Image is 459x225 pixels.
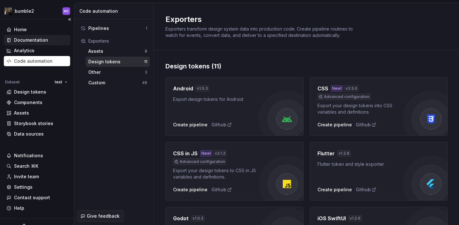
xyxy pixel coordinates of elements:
[4,46,70,56] a: Analytics
[78,23,150,33] button: Pipelines1
[165,62,448,71] div: Design tokens (11)
[317,102,403,115] div: Export your design tokens into CSS variables and definitions.
[4,56,70,66] a: Code automation
[4,25,70,35] a: Home
[5,80,20,85] div: Dataset
[86,57,150,67] button: Design tokens11
[86,46,150,56] button: Assets8
[4,203,70,213] button: Help
[173,214,189,222] h4: Godot
[79,8,151,14] div: Code automation
[4,151,70,161] button: Notifications
[211,186,232,193] a: Github
[173,96,259,102] div: Export design tokens for Android
[214,150,227,157] div: v 2.1.3
[1,4,73,18] button: bumble2NC
[14,120,53,127] div: Storybook stories
[14,173,39,180] div: Invite team
[14,58,53,64] div: Code automation
[64,9,69,14] div: NC
[4,193,70,203] button: Contact support
[14,47,34,54] div: Analytics
[4,7,12,15] img: 6406f678-1b55-468d-98ac-69dd53595fce.png
[88,69,145,75] div: Other
[165,14,440,25] h2: Exporters
[173,150,198,157] h4: CSS in JS
[4,118,70,129] a: Storybook stories
[317,161,403,167] div: Flutter token and style exporter
[87,213,120,219] span: Give feedback
[4,97,70,108] a: Components
[4,35,70,45] a: Documentation
[317,186,352,193] button: Create pipeline
[14,152,43,159] div: Notifications
[86,78,150,88] button: Custom46
[173,85,193,92] h4: Android
[88,25,146,32] div: Pipelines
[14,26,27,33] div: Home
[142,80,147,85] div: 46
[317,85,328,92] h4: CSS
[4,172,70,182] a: Invite team
[14,89,46,95] div: Design tokens
[65,15,74,24] button: Collapse sidebar
[145,70,147,75] div: 3
[317,94,371,100] div: Advanced configuration
[144,59,147,64] div: 11
[88,38,147,44] div: Exporters
[88,59,144,65] div: Design tokens
[14,99,42,106] div: Components
[200,150,212,157] div: New!
[173,186,208,193] button: Create pipeline
[173,122,208,128] button: Create pipeline
[86,67,150,77] button: Other3
[317,122,352,128] button: Create pipeline
[15,8,34,14] div: bumble2
[317,214,346,222] h4: iOS SwiftUI
[14,184,33,190] div: Settings
[356,122,376,128] a: Github
[88,48,145,54] div: Assets
[4,129,70,139] a: Data sources
[145,49,147,54] div: 8
[211,122,232,128] a: Github
[55,80,62,85] span: test
[337,150,351,157] div: v 1.2.8
[4,161,70,171] button: Search ⌘K
[165,26,354,38] span: Exporters transform design system data into production code. Create pipeline routines to watch fo...
[331,85,343,92] div: New!
[88,80,142,86] div: Custom
[191,215,205,221] div: v 1.0.3
[356,186,376,193] a: Github
[14,194,50,201] div: Contact support
[146,26,147,31] div: 1
[14,163,38,169] div: Search ⌘K
[196,85,209,92] div: v 1.5.3
[344,85,359,92] div: v 3.5.0
[4,182,70,192] a: Settings
[173,158,226,165] div: Advanced configuration
[14,205,24,211] div: Help
[52,78,70,87] button: test
[317,150,335,157] h4: Flutter
[4,108,70,118] a: Assets
[14,131,44,137] div: Data sources
[14,37,48,43] div: Documentation
[14,110,29,116] div: Assets
[173,167,259,180] div: Export your design tokens to CSS in JS variables and definitions.
[77,210,124,222] button: Give feedback
[348,215,362,221] div: v 1.2.6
